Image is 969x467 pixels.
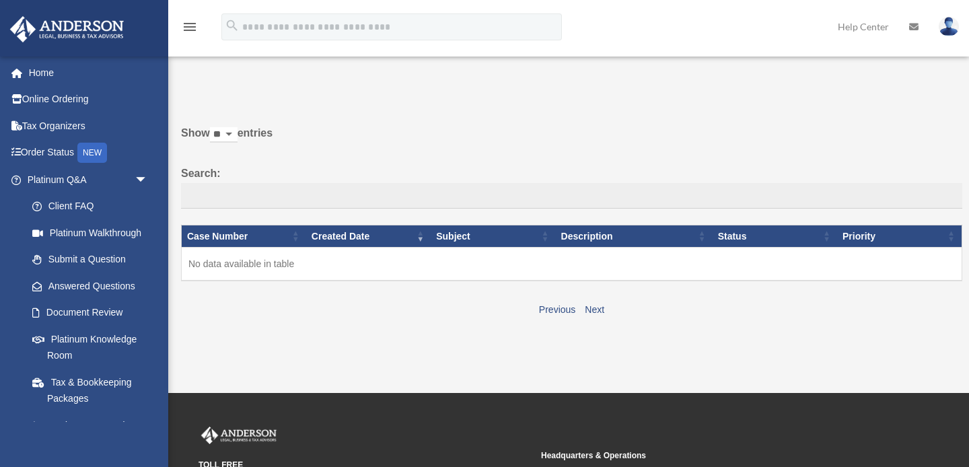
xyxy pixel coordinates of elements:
img: Anderson Advisors Platinum Portal [6,16,128,42]
select: Showentries [210,127,238,143]
a: menu [182,24,198,35]
th: Priority: activate to sort column ascending [837,225,962,248]
small: Headquarters & Operations [541,449,874,463]
th: Description: activate to sort column ascending [556,225,713,248]
a: Online Ordering [9,86,168,113]
i: search [225,18,240,33]
a: Document Review [19,299,161,326]
th: Created Date: activate to sort column ascending [306,225,431,248]
label: Show entries [181,124,962,156]
img: User Pic [939,17,959,36]
a: Tax Organizers [9,112,168,139]
a: Platinum Q&Aarrow_drop_down [9,166,161,193]
th: Case Number: activate to sort column ascending [182,225,306,248]
a: Platinum Knowledge Room [19,326,161,369]
td: No data available in table [182,248,962,281]
a: Tax & Bookkeeping Packages [19,369,161,412]
span: arrow_drop_down [135,166,161,194]
input: Search: [181,183,962,209]
label: Search: [181,164,962,209]
i: menu [182,19,198,35]
img: Anderson Advisors Platinum Portal [199,427,279,444]
div: NEW [77,143,107,163]
a: Previous [539,304,575,315]
th: Subject: activate to sort column ascending [431,225,555,248]
a: Submit a Question [19,246,161,273]
a: Order StatusNEW [9,139,168,167]
th: Status: activate to sort column ascending [713,225,837,248]
a: Client FAQ [19,193,161,220]
a: Home [9,59,168,86]
a: Next [585,304,604,315]
a: Answered Questions [19,273,155,299]
a: Land Trust & Deed Forum [19,412,161,455]
a: Platinum Walkthrough [19,219,161,246]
